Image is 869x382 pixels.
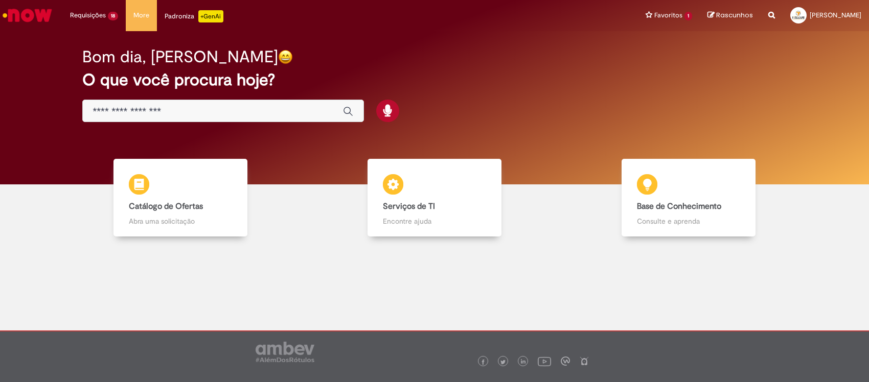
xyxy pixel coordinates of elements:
p: Encontre ajuda [383,216,486,226]
img: logo_footer_naosei.png [580,356,589,366]
a: Base de Conhecimento Consulte e aprenda [561,159,815,237]
a: Rascunhos [707,11,753,20]
img: logo_footer_linkedin.png [521,359,526,365]
span: Requisições [70,10,106,20]
img: logo_footer_twitter.png [500,360,506,365]
h2: Bom dia, [PERSON_NAME] [82,48,278,66]
img: logo_footer_ambev_rotulo_gray.png [256,342,314,362]
img: ServiceNow [1,5,54,26]
div: Padroniza [165,10,223,22]
p: +GenAi [198,10,223,22]
b: Base de Conhecimento [637,201,721,211]
span: Favoritos [654,10,682,20]
h2: O que você procura hoje? [82,71,787,89]
p: Consulte e aprenda [637,216,740,226]
span: 1 [684,12,692,20]
img: logo_footer_youtube.png [538,354,551,368]
span: 18 [108,12,118,20]
a: Serviços de TI Encontre ajuda [308,159,562,237]
img: logo_footer_workplace.png [561,356,570,366]
span: Rascunhos [716,10,753,20]
img: logo_footer_facebook.png [481,360,486,365]
a: Catálogo de Ofertas Abra uma solicitação [54,159,308,237]
span: More [133,10,149,20]
span: [PERSON_NAME] [810,11,861,19]
p: Abra uma solicitação [129,216,232,226]
b: Serviços de TI [383,201,435,211]
b: Catálogo de Ofertas [129,201,203,211]
img: happy-face.png [278,50,293,64]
